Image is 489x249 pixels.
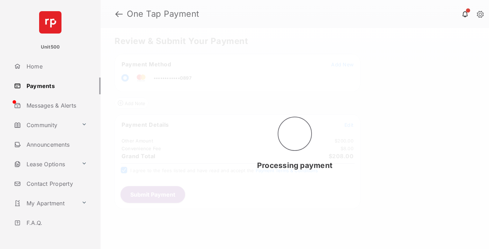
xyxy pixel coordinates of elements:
[257,161,333,170] span: Processing payment
[11,175,101,192] a: Contact Property
[11,195,79,212] a: My Apartment
[11,117,79,133] a: Community
[11,136,101,153] a: Announcements
[39,11,61,34] img: svg+xml;base64,PHN2ZyB4bWxucz0iaHR0cDovL3d3dy53My5vcmcvMjAwMC9zdmciIHdpZHRoPSI2NCIgaGVpZ2h0PSI2NC...
[41,44,60,51] p: Unit500
[11,214,101,231] a: F.A.Q.
[11,58,101,75] a: Home
[127,10,199,18] strong: One Tap Payment
[11,156,79,173] a: Lease Options
[11,97,101,114] a: Messages & Alerts
[11,78,101,94] a: Payments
